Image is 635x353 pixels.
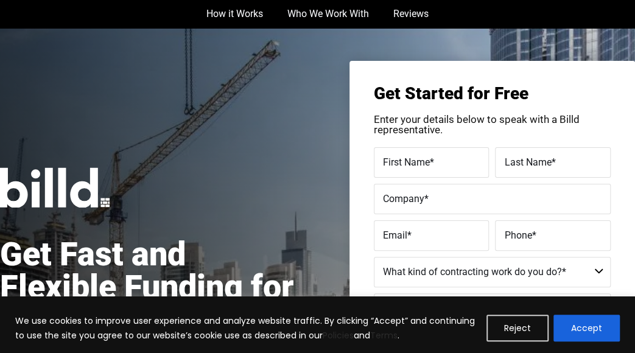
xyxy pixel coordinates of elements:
p: Enter your details below to speak with a Billd representative. [374,114,611,135]
span: Email [383,229,407,241]
a: Policies [323,329,354,341]
span: First Name [383,156,430,168]
span: Last Name [504,156,551,168]
span: Company [383,193,424,204]
h3: Get Started for Free [374,85,611,102]
span: Phone [504,229,532,241]
button: Reject [486,315,549,341]
p: We use cookies to improve user experience and analyze website traffic. By clicking “Accept” and c... [15,313,477,343]
a: Terms [370,329,398,341]
button: Accept [553,315,620,341]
